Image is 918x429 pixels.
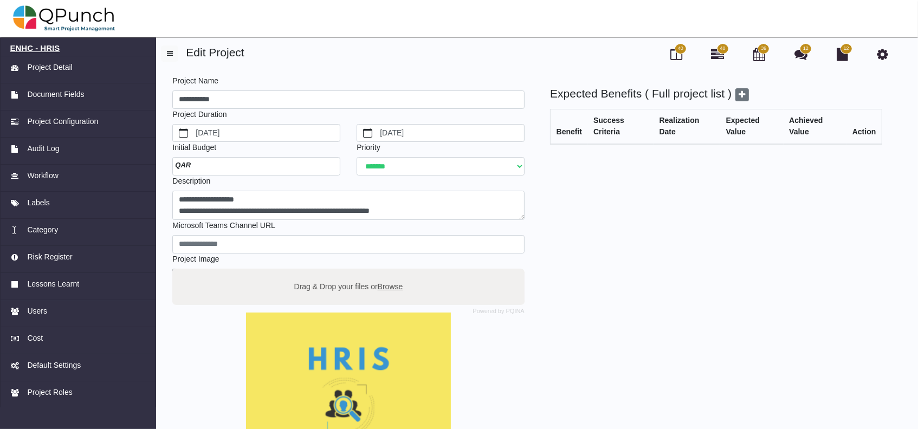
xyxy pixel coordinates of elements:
div: Success Criteria [593,115,648,138]
label: Priority [357,142,380,153]
div: Benefit [557,126,582,138]
label: Microsoft Teams Channel URL [172,220,275,231]
label: Project Image [172,253,219,265]
label: Project Name [172,75,218,87]
span: Document Fields [27,89,84,100]
span: Default Settings [27,360,81,371]
span: Project Detail [27,62,72,73]
a: 40 [712,52,725,61]
i: Calendar [753,48,765,61]
label: Description [172,175,210,187]
div: Realization Date [660,115,715,138]
span: Workflow [27,170,58,181]
span: Project Roles [27,387,72,398]
span: Cost [27,333,43,344]
span: Lessons Learnt [27,278,79,290]
button: calendar [173,125,194,142]
svg: calendar [179,128,189,138]
h4: Expected Benefits ( Full project list ) [550,87,882,101]
svg: calendar [363,128,373,138]
i: Board [670,48,682,61]
span: 40 [720,45,726,53]
span: 12 [844,45,849,53]
div: Expected Value [726,115,778,138]
span: 12 [803,45,809,53]
a: ENHC - HRIS [10,43,146,53]
h4: Edit Project [161,45,910,59]
label: [DATE] [378,125,524,142]
img: qpunch-sp.fa6292f.png [13,2,115,35]
span: Add benefits [735,88,749,101]
a: Powered by PQINA [473,309,525,314]
span: Project Configuration [27,116,98,127]
span: 40 [678,45,683,53]
label: Project Duration [172,109,227,120]
i: Gantt [712,48,725,61]
span: Browse [378,282,403,290]
label: [DATE] [194,125,340,142]
div: Achieved Value [789,115,841,138]
span: Users [27,305,47,317]
span: Risk Register [27,251,72,263]
i: Punch Discussion [794,48,807,61]
label: Initial Budget [172,142,216,153]
label: Drag & Drop your files or [290,277,407,296]
span: Audit Log [27,143,59,154]
span: 39 [761,45,766,53]
span: Category [27,224,58,236]
div: Action [852,126,876,138]
span: Labels [27,197,49,209]
i: Document Library [837,48,848,61]
button: calendar [357,125,378,142]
